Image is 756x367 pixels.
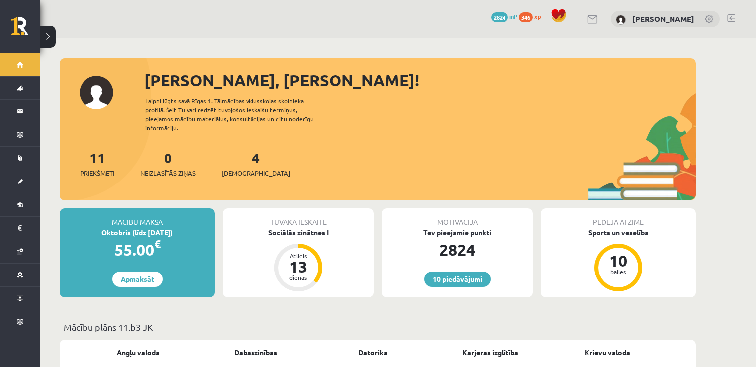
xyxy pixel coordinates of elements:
[358,347,388,358] a: Datorika
[534,12,541,20] span: xp
[585,347,630,358] a: Krievu valoda
[382,227,533,238] div: Tev pieejamie punkti
[519,12,533,22] span: 346
[140,168,196,178] span: Neizlasītās ziņas
[223,227,374,238] div: Sociālās zinātnes I
[541,208,696,227] div: Pēdējā atzīme
[382,238,533,262] div: 2824
[145,96,331,132] div: Laipni lūgts savā Rīgas 1. Tālmācības vidusskolas skolnieka profilā. Šeit Tu vari redzēt tuvojošo...
[541,227,696,293] a: Sports un veselība 10 balles
[140,149,196,178] a: 0Neizlasītās ziņas
[60,208,215,227] div: Mācību maksa
[234,347,277,358] a: Dabaszinības
[11,17,40,42] a: Rīgas 1. Tālmācības vidusskola
[283,253,313,259] div: Atlicis
[382,208,533,227] div: Motivācija
[616,15,626,25] img: Paula Rihaļska
[64,320,692,334] p: Mācību plāns 11.b3 JK
[519,12,546,20] a: 346 xp
[112,272,163,287] a: Apmaksāt
[222,168,290,178] span: [DEMOGRAPHIC_DATA]
[223,227,374,293] a: Sociālās zinātnes I Atlicis 13 dienas
[283,275,313,280] div: dienas
[154,237,161,251] span: €
[80,168,114,178] span: Priekšmeti
[60,227,215,238] div: Oktobris (līdz [DATE])
[223,208,374,227] div: Tuvākā ieskaite
[144,68,696,92] div: [PERSON_NAME], [PERSON_NAME]!
[509,12,517,20] span: mP
[117,347,160,358] a: Angļu valoda
[60,238,215,262] div: 55.00
[283,259,313,275] div: 13
[424,272,491,287] a: 10 piedāvājumi
[603,253,633,269] div: 10
[541,227,696,238] div: Sports un veselība
[491,12,517,20] a: 2824 mP
[462,347,518,358] a: Karjeras izglītība
[491,12,508,22] span: 2824
[603,269,633,275] div: balles
[222,149,290,178] a: 4[DEMOGRAPHIC_DATA]
[80,149,114,178] a: 11Priekšmeti
[632,14,694,24] a: [PERSON_NAME]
